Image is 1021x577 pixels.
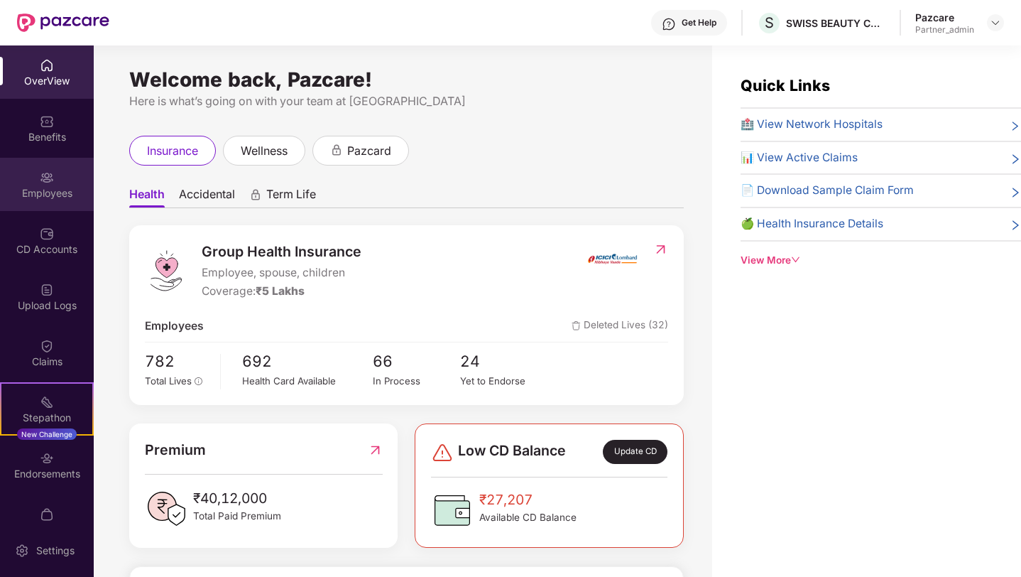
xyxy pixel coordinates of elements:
[1010,185,1021,200] span: right
[145,439,206,461] span: Premium
[256,284,305,298] span: ₹5 Lakhs
[193,487,281,509] span: ₹40,12,000
[1,411,92,425] div: Stepathon
[1010,218,1021,233] span: right
[129,92,684,110] div: Here is what’s going on with your team at [GEOGRAPHIC_DATA]
[368,439,383,461] img: RedirectIcon
[40,339,54,353] img: svg+xml;base64,PHN2ZyBpZD0iQ2xhaW0iIHhtbG5zPSJodHRwOi8vd3d3LnczLm9yZy8yMDAwL3N2ZyIgd2lkdGg9IjIwIi...
[202,283,361,301] div: Coverage:
[915,11,974,24] div: Pazcare
[741,149,858,167] span: 📊 View Active Claims
[458,440,566,464] span: Low CD Balance
[266,187,316,207] span: Term Life
[40,58,54,72] img: svg+xml;base64,PHN2ZyBpZD0iSG9tZSIgeG1sbnM9Imh0dHA6Ly93d3cudzMub3JnLzIwMDAvc3ZnIiB3aWR0aD0iMjAiIG...
[572,318,668,335] span: Deleted Lives (32)
[40,114,54,129] img: svg+xml;base64,PHN2ZyBpZD0iQmVuZWZpdHMiIHhtbG5zPSJodHRwOi8vd3d3LnczLm9yZy8yMDAwL3N2ZyIgd2lkdGg9Ij...
[17,14,109,32] img: New Pazcare Logo
[145,487,187,530] img: PaidPremiumIcon
[586,241,639,276] img: insurerIcon
[129,74,684,85] div: Welcome back, Pazcare!
[145,249,187,292] img: logo
[741,76,830,95] span: Quick Links
[195,377,203,386] span: info-circle
[373,350,460,373] span: 66
[1010,119,1021,134] span: right
[765,14,774,31] span: S
[40,451,54,465] img: svg+xml;base64,PHN2ZyBpZD0iRW5kb3JzZW1lbnRzIiB4bWxucz0iaHR0cDovL3d3dy53My5vcmcvMjAwMC9zdmciIHdpZH...
[741,215,883,233] span: 🍏 Health Insurance Details
[990,17,1001,28] img: svg+xml;base64,PHN2ZyBpZD0iRHJvcGRvd24tMzJ4MzIiIHhtbG5zPSJodHRwOi8vd3d3LnczLm9yZy8yMDAwL3N2ZyIgd2...
[202,241,361,263] span: Group Health Insurance
[179,187,235,207] span: Accidental
[653,242,668,257] img: RedirectIcon
[330,144,343,156] div: animation
[241,142,288,160] span: wellness
[347,142,391,160] span: pazcard
[373,374,460,389] div: In Process
[915,24,974,36] div: Partner_admin
[1010,152,1021,167] span: right
[15,544,29,558] img: svg+xml;base64,PHN2ZyBpZD0iU2V0dGluZy0yMHgyMCIgeG1sbnM9Imh0dHA6Ly93d3cudzMub3JnLzIwMDAvc3ZnIiB3aW...
[572,321,581,330] img: deleteIcon
[242,374,373,389] div: Health Card Available
[40,395,54,409] img: svg+xml;base64,PHN2ZyB4bWxucz0iaHR0cDovL3d3dy53My5vcmcvMjAwMC9zdmciIHdpZHRoPSIyMSIgaGVpZ2h0PSIyMC...
[786,16,885,30] div: SWISS BEAUTY COSMETICS PRIVATE LIMITED
[460,374,547,389] div: Yet to Endorse
[460,350,547,373] span: 24
[17,428,77,440] div: New Challenge
[791,255,801,265] span: down
[741,253,1021,268] div: View More
[431,489,474,532] img: CDBalanceIcon
[682,17,716,28] div: Get Help
[662,17,676,31] img: svg+xml;base64,PHN2ZyBpZD0iSGVscC0zMngzMiIgeG1sbnM9Imh0dHA6Ly93d3cudzMub3JnLzIwMDAvc3ZnIiB3aWR0aD...
[40,507,54,522] img: svg+xml;base64,PHN2ZyBpZD0iTXlfT3JkZXJzIiBkYXRhLW5hbWU9Ik15IE9yZGVycyIgeG1sbnM9Imh0dHA6Ly93d3cudz...
[479,510,577,525] span: Available CD Balance
[32,544,79,558] div: Settings
[145,375,192,387] span: Total Lives
[40,227,54,241] img: svg+xml;base64,PHN2ZyBpZD0iQ0RfQWNjb3VudHMiIGRhdGEtbmFtZT0iQ0QgQWNjb3VudHMiIHhtbG5zPSJodHRwOi8vd3...
[741,182,914,200] span: 📄 Download Sample Claim Form
[202,264,361,282] span: Employee, spouse, children
[249,188,262,201] div: animation
[242,350,373,373] span: 692
[40,283,54,297] img: svg+xml;base64,PHN2ZyBpZD0iVXBsb2FkX0xvZ3MiIGRhdGEtbmFtZT0iVXBsb2FkIExvZ3MiIHhtbG5zPSJodHRwOi8vd3...
[193,509,281,524] span: Total Paid Premium
[145,318,204,335] span: Employees
[147,142,198,160] span: insurance
[145,350,210,373] span: 782
[40,171,54,185] img: svg+xml;base64,PHN2ZyBpZD0iRW1wbG95ZWVzIiB4bWxucz0iaHR0cDovL3d3dy53My5vcmcvMjAwMC9zdmciIHdpZHRoPS...
[431,441,454,464] img: svg+xml;base64,PHN2ZyBpZD0iRGFuZ2VyLTMyeDMyIiB4bWxucz0iaHR0cDovL3d3dy53My5vcmcvMjAwMC9zdmciIHdpZH...
[479,489,577,510] span: ₹27,207
[603,440,667,464] div: Update CD
[129,187,165,207] span: Health
[741,116,883,134] span: 🏥 View Network Hospitals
